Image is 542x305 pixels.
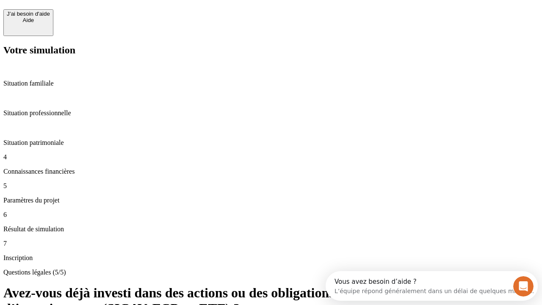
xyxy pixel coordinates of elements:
[3,211,539,219] p: 6
[3,153,539,161] p: 4
[3,240,539,247] p: 7
[3,139,539,147] p: Situation patrimoniale
[513,276,534,297] iframe: Intercom live chat
[3,182,539,190] p: 5
[326,271,538,301] iframe: Intercom live chat discovery launcher
[3,44,539,56] h2: Votre simulation
[3,197,539,204] p: Paramètres du projet
[3,3,233,27] div: Ouvrir le Messenger Intercom
[7,17,50,23] div: Aide
[3,9,53,36] button: J’ai besoin d'aideAide
[3,254,539,262] p: Inscription
[9,7,208,14] div: Vous avez besoin d’aide ?
[3,80,539,87] p: Situation familiale
[3,225,539,233] p: Résultat de simulation
[9,14,208,23] div: L’équipe répond généralement dans un délai de quelques minutes.
[3,168,539,175] p: Connaissances financières
[3,269,539,276] p: Questions légales (5/5)
[3,109,539,117] p: Situation professionnelle
[7,11,50,17] div: J’ai besoin d'aide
